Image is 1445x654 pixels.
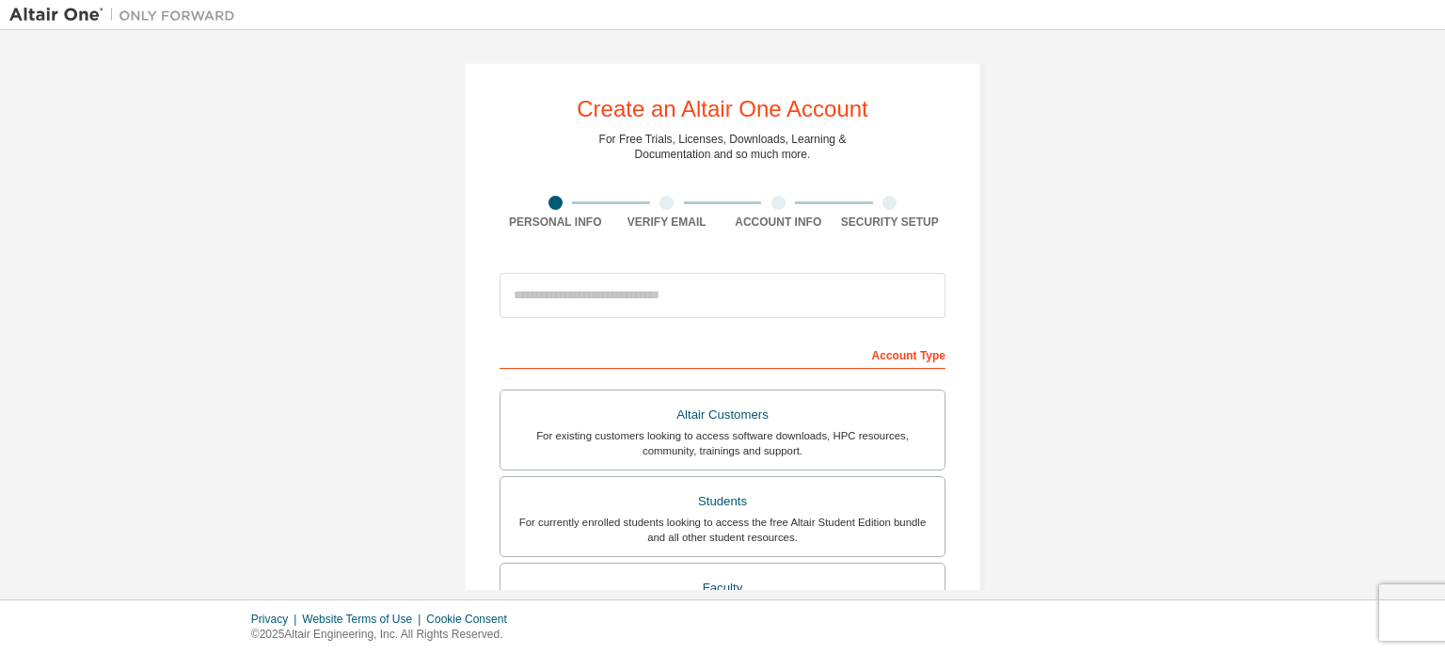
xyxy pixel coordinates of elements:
[426,612,517,627] div: Cookie Consent
[512,515,933,545] div: For currently enrolled students looking to access the free Altair Student Edition bundle and all ...
[722,215,834,230] div: Account Info
[512,488,933,515] div: Students
[512,575,933,601] div: Faculty
[512,428,933,458] div: For existing customers looking to access software downloads, HPC resources, community, trainings ...
[512,402,933,428] div: Altair Customers
[834,215,946,230] div: Security Setup
[302,612,426,627] div: Website Terms of Use
[599,132,847,162] div: For Free Trials, Licenses, Downloads, Learning & Documentation and so much more.
[577,98,868,120] div: Create an Altair One Account
[9,6,245,24] img: Altair One
[500,339,945,369] div: Account Type
[500,215,611,230] div: Personal Info
[251,627,518,643] p: © 2025 Altair Engineering, Inc. All Rights Reserved.
[251,612,302,627] div: Privacy
[611,215,723,230] div: Verify Email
